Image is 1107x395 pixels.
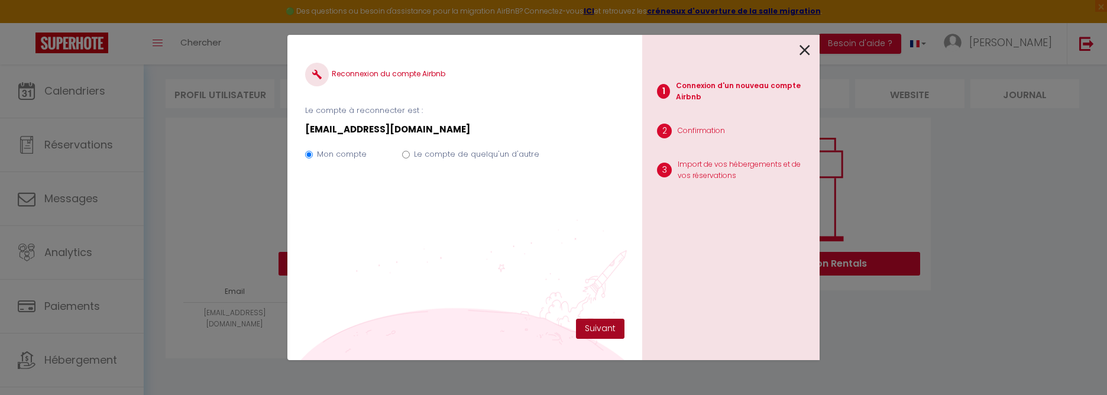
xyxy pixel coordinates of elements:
span: 1 [657,84,670,99]
p: Le compte à reconnecter est : [305,105,624,116]
p: Confirmation [678,125,725,137]
label: Mon compte [317,148,367,160]
p: Connexion d'un nouveau compte Airbnb [676,80,810,103]
label: Le compte de quelqu'un d'autre [414,148,539,160]
button: Ouvrir le widget de chat LiveChat [9,5,45,40]
h4: Reconnexion du compte Airbnb [305,63,624,86]
span: 3 [657,163,672,177]
span: 2 [657,124,672,138]
button: Suivant [576,319,624,339]
p: Import de vos hébergements et de vos réservations [678,159,810,182]
p: [EMAIL_ADDRESS][DOMAIN_NAME] [305,122,624,137]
